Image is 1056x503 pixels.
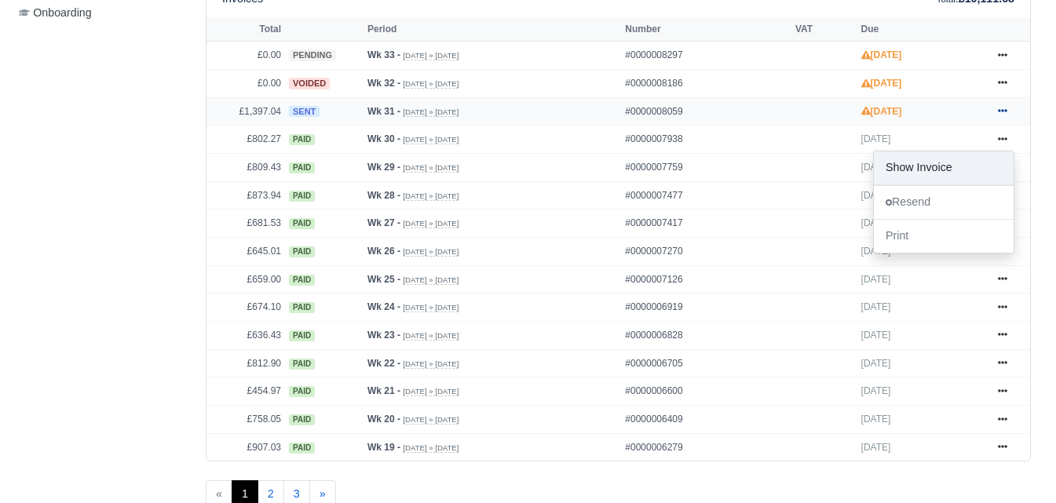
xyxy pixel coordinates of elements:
td: #0000007126 [621,265,791,293]
span: paid [289,162,315,173]
td: #0000008297 [621,42,791,70]
td: #0000007759 [621,153,791,181]
span: paid [289,275,315,286]
strong: Wk 28 - [367,190,400,201]
td: £802.27 [206,126,285,154]
td: £659.00 [206,265,285,293]
th: Period [364,18,621,42]
td: #0000008186 [621,69,791,97]
span: [DATE] [861,133,891,144]
iframe: Chat Widget [977,428,1056,503]
td: £636.43 [206,322,285,350]
small: [DATE] » [DATE] [403,331,459,341]
td: £907.03 [206,433,285,461]
a: Resend [874,186,1014,219]
small: [DATE] » [DATE] [403,387,459,396]
strong: Wk 27 - [367,217,400,228]
td: £0.00 [206,42,285,70]
td: #0000007938 [621,126,791,154]
td: #0000007417 [621,210,791,238]
strong: Wk 25 - [367,274,400,285]
strong: Wk 23 - [367,330,400,341]
span: Onboarding [19,4,92,22]
td: #0000007270 [621,238,791,266]
td: £809.43 [206,153,285,181]
span: [DATE] [861,330,891,341]
span: paid [289,134,315,145]
small: [DATE] » [DATE] [403,219,459,228]
td: #0000006705 [621,349,791,377]
span: [DATE] [861,190,891,201]
span: [DATE] [861,414,891,425]
td: £674.10 [206,293,285,322]
strong: Wk 24 - [367,301,400,312]
strong: Wk 21 - [367,385,400,396]
strong: Wk 29 - [367,162,400,173]
small: [DATE] » [DATE] [403,275,459,285]
small: [DATE] » [DATE] [403,191,459,201]
th: VAT [791,18,857,42]
span: paid [289,443,315,454]
span: paid [289,218,315,229]
td: #0000008059 [621,97,791,126]
span: paid [289,302,315,313]
span: voided [289,78,330,89]
td: #0000006600 [621,377,791,406]
strong: Wk 26 - [367,246,400,257]
small: [DATE] » [DATE] [403,303,459,312]
td: £681.53 [206,210,285,238]
span: sent [289,106,320,118]
td: £812.90 [206,349,285,377]
span: paid [289,191,315,202]
span: [DATE] [861,358,891,369]
th: Due [857,18,983,42]
td: £645.01 [206,238,285,266]
strong: [DATE] [861,106,902,117]
span: paid [289,246,315,257]
small: [DATE] » [DATE] [403,135,459,144]
small: [DATE] » [DATE] [403,415,459,425]
span: [DATE] [861,442,891,453]
strong: Wk 31 - [367,106,400,117]
small: [DATE] » [DATE] [403,443,459,453]
td: £1,397.04 [206,97,285,126]
td: #0000006279 [621,433,791,461]
td: #0000006919 [621,293,791,322]
td: #0000006409 [621,406,791,434]
strong: Wk 22 - [367,358,400,369]
strong: Wk 32 - [367,78,400,89]
strong: [DATE] [861,49,902,60]
td: £454.97 [206,377,285,406]
span: paid [289,414,315,425]
strong: [DATE] [861,78,902,89]
strong: Wk 33 - [367,49,400,60]
small: [DATE] » [DATE] [403,247,459,257]
small: [DATE] » [DATE] [403,359,459,369]
span: [DATE] [861,246,891,257]
span: [DATE] [861,301,891,312]
a: Show Invoice [874,151,1014,184]
th: Total [206,18,285,42]
span: [DATE] [861,274,891,285]
td: £0.00 [206,69,285,97]
small: [DATE] » [DATE] [403,108,459,117]
span: [DATE] [861,385,891,396]
strong: Wk 30 - [367,133,400,144]
small: [DATE] » [DATE] [403,163,459,173]
th: Number [621,18,791,42]
small: [DATE] » [DATE] [403,79,459,89]
td: £873.94 [206,181,285,210]
strong: Wk 20 - [367,414,400,425]
span: [DATE] [861,217,891,228]
td: £758.05 [206,406,285,434]
a: Print [874,220,1014,253]
small: [DATE] » [DATE] [403,51,459,60]
span: pending [289,49,336,61]
span: paid [289,330,315,341]
span: paid [289,359,315,370]
td: #0000007477 [621,181,791,210]
td: #0000006828 [621,322,791,350]
span: [DATE] [861,162,891,173]
span: paid [289,386,315,397]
